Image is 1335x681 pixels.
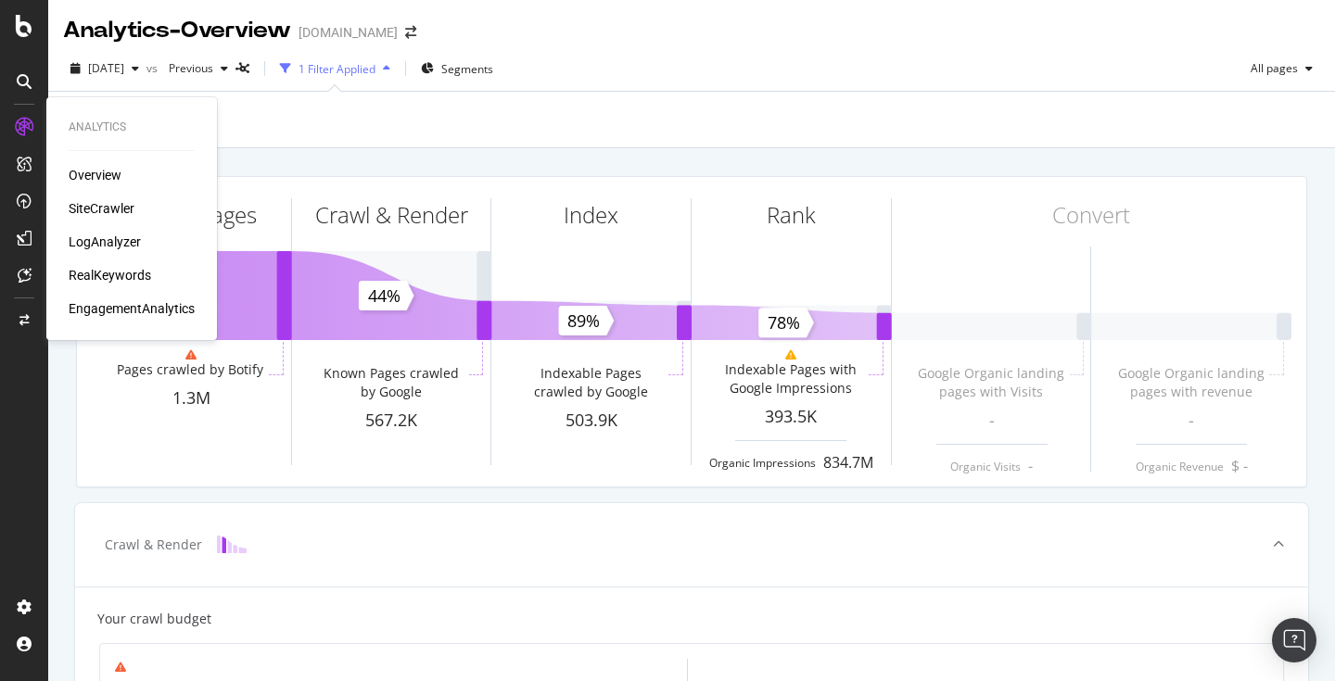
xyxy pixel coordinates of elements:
div: Your crawl budget [97,610,211,628]
div: Analytics - Overview [63,15,291,46]
a: Overview [69,166,121,184]
img: block-icon [217,536,247,553]
span: Previous [161,60,213,76]
button: 1 Filter Applied [273,54,398,83]
div: [DOMAIN_NAME] [299,23,398,42]
button: Segments [413,54,501,83]
span: All pages [1243,60,1298,76]
div: arrow-right-arrow-left [405,26,416,39]
div: 834.7M [823,452,873,473]
div: Crawl & Render [105,536,202,554]
div: Open Intercom Messenger [1272,618,1316,662]
a: RealKeywords [69,266,151,284]
span: Segments [441,61,493,77]
span: vs [146,60,161,76]
div: 393.5K [692,405,891,429]
div: 1 Filter Applied [299,61,375,77]
div: Pages crawled by Botify [117,360,263,379]
div: Indexable Pages with Google Impressions [717,360,865,397]
div: 567.2K [292,409,491,433]
div: Analytics [69,120,195,135]
div: 503.9K [491,409,691,433]
div: Index [564,199,618,231]
button: Previous [161,54,235,83]
div: Organic Impressions [709,455,816,471]
div: Indexable Pages crawled by Google [516,364,665,401]
button: [DATE] [63,54,146,83]
div: Crawl & Render [315,199,468,231]
div: 1.3M [92,386,291,410]
a: EngagementAnalytics [69,299,195,318]
div: Rank [767,199,816,231]
button: All pages [1243,54,1320,83]
div: Known Pages crawled by Google [316,364,464,401]
span: 2025 Aug. 5th [88,60,124,76]
a: SiteCrawler [69,199,134,218]
a: LogAnalyzer [69,233,141,251]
